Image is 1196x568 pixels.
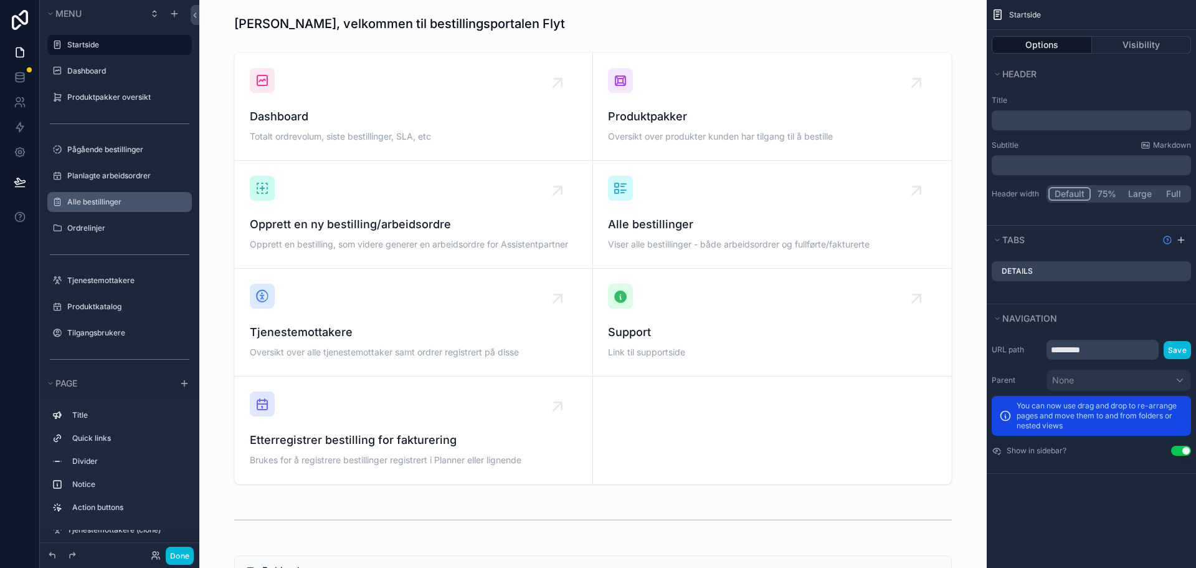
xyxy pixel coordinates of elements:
label: Title [992,95,1191,105]
button: Menu [45,5,142,22]
a: Markdown [1141,140,1191,150]
label: URL path [992,345,1042,355]
label: Tjenestemottakere [67,276,184,286]
div: scrollable content [40,400,199,530]
span: Header [1002,69,1037,79]
span: Navigation [1002,313,1057,324]
span: Markdown [1153,140,1191,150]
button: Done [166,547,194,565]
label: Parent [992,375,1042,385]
label: Dashboard [67,66,184,76]
label: Header width [992,189,1042,199]
label: Planlagte arbeidsordrer [67,171,184,181]
p: You can now use drag and drop to re-arrange pages and move them to and from folders or nested views [1017,401,1184,431]
label: Show in sidebar? [1007,446,1066,456]
button: Full [1157,187,1189,201]
span: None [1052,374,1074,387]
label: Tilgangsbrukere [67,328,184,338]
label: Alle bestillinger [67,197,184,207]
button: Navigation [992,310,1184,327]
label: Produktpakker oversikt [67,92,184,102]
label: Ordrelinjer [67,223,184,233]
button: Save [1164,341,1191,359]
span: Page [55,378,77,388]
label: Startside [67,40,184,50]
span: Tabs [1002,234,1025,245]
button: Large [1122,187,1157,201]
div: scrollable content [992,110,1191,130]
span: Menu [55,8,82,19]
button: Options [992,36,1092,54]
label: Subtitle [992,140,1018,150]
button: None [1046,370,1191,391]
button: 75% [1091,187,1122,201]
label: Notice [72,479,182,489]
label: Action buttons [72,503,182,513]
label: Details [1002,266,1033,276]
label: Pågående bestillinger [67,145,184,155]
button: Tabs [992,231,1157,249]
button: Visibility [1092,36,1192,54]
span: Startside [1009,10,1041,20]
div: scrollable content [992,155,1191,175]
label: Title [72,410,182,420]
button: Header [992,65,1184,83]
button: Default [1048,187,1091,201]
button: Page [45,375,172,392]
label: Quick links [72,433,182,443]
label: Produktkatalog [67,302,184,312]
svg: Show help information [1162,235,1172,245]
label: Divider [72,456,182,466]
